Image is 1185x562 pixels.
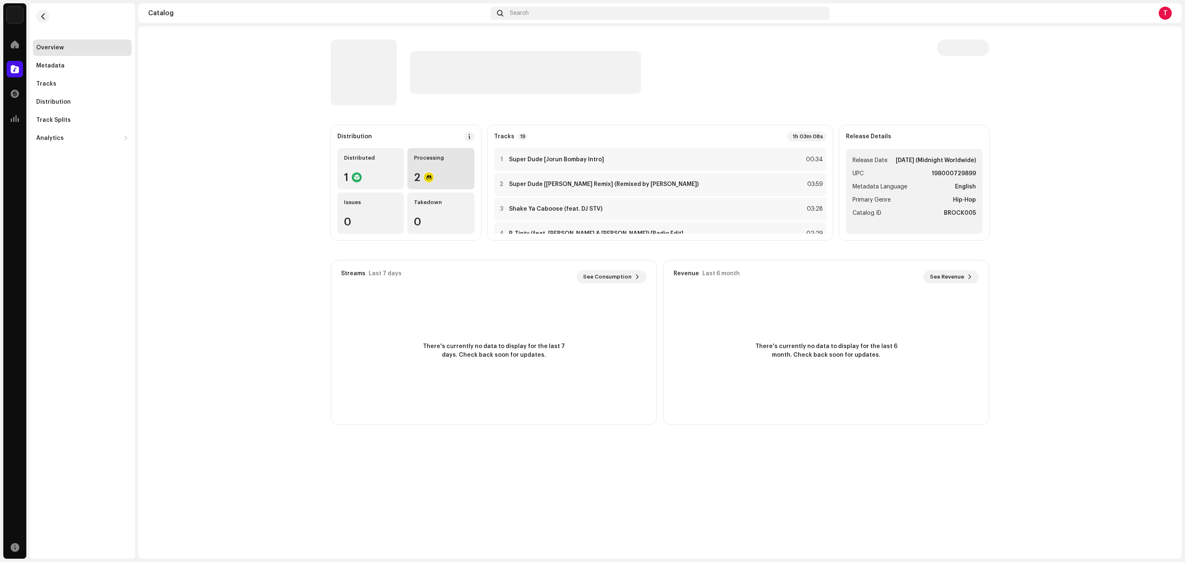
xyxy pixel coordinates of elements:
[510,10,529,16] span: Search
[414,155,467,161] div: Processing
[805,229,823,239] div: 02:29
[33,130,132,146] re-m-nav-dropdown: Analytics
[509,230,683,237] strong: P. Tipty (feat. [PERSON_NAME] & [PERSON_NAME]) [Radio Edit]
[576,270,646,283] button: See Consumption
[420,342,568,360] span: There's currently no data to display for the last 7 days. Check back soon for updates.
[853,169,864,179] span: UPC
[33,94,132,110] re-m-nav-item: Distribution
[853,208,881,218] span: Catalog ID
[752,342,900,360] span: There's currently no data to display for the last 6 month. Check back soon for updates.
[518,133,528,140] p-badge: 19
[953,195,976,205] strong: Hip-Hop
[7,7,23,23] img: 190830b2-3b53-4b0d-992c-d3620458de1d
[853,182,907,192] span: Metadata Language
[33,112,132,128] re-m-nav-item: Track Splits
[944,208,976,218] strong: BROCK005
[583,269,632,285] span: See Consumption
[896,156,976,165] strong: [DATE] (Midnight Worldwide)
[805,179,823,189] div: 03:59
[930,269,964,285] span: See Revenue
[148,10,487,16] div: Catalog
[36,135,64,142] div: Analytics
[923,270,979,283] button: See Revenue
[494,133,514,140] strong: Tracks
[509,181,699,188] strong: Super Dude [[PERSON_NAME] Remix] (Remixed by [PERSON_NAME])
[36,81,56,87] div: Tracks
[344,199,397,206] div: Issues
[36,99,71,105] div: Distribution
[674,270,699,277] div: Revenue
[853,195,891,205] span: Primary Genre
[337,133,372,140] div: Distribution
[33,76,132,92] re-m-nav-item: Tracks
[1159,7,1172,20] div: T
[341,270,365,277] div: Streams
[414,199,467,206] div: Takedown
[702,270,740,277] div: Last 6 month
[846,133,891,140] strong: Release Details
[932,169,976,179] strong: 198000729899
[33,39,132,56] re-m-nav-item: Overview
[33,58,132,74] re-m-nav-item: Metadata
[805,155,823,165] div: 00:34
[36,44,64,51] div: Overview
[36,117,71,123] div: Track Splits
[788,132,826,142] div: 1h 03m 08s
[369,270,402,277] div: Last 7 days
[36,63,65,69] div: Metadata
[955,182,976,192] strong: English
[344,155,397,161] div: Distributed
[509,206,602,212] strong: Shake Ya Caboose (feat. DJ STV)
[509,156,604,163] strong: Super Dude [Jorun Bombay Intro]
[853,156,888,165] span: Release Date
[805,204,823,214] div: 03:28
